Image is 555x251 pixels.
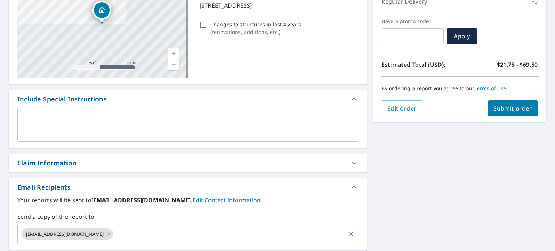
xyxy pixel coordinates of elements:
[17,94,107,104] div: Include Special Instructions
[168,48,179,59] a: Current Level 17, Zoom In
[382,85,538,92] p: By ordering a report you agree to our
[210,28,301,36] p: ( renovations, additions, etc. )
[91,196,193,204] b: [EMAIL_ADDRESS][DOMAIN_NAME].
[9,178,367,196] div: Email Recipients
[17,212,358,221] label: Send a copy of the report to:
[193,196,262,204] a: EditContactInfo
[92,1,111,23] div: Dropped pin, building 1, Residential property, 7620 Chipwood Ln Jacksonville, FL 32256
[22,228,113,240] div: [EMAIL_ADDRESS][DOMAIN_NAME]
[382,60,460,69] p: Estimated Total (USD):
[494,104,532,112] span: Submit order
[168,59,179,70] a: Current Level 17, Zoom Out
[17,158,76,168] div: Claim Information
[22,231,108,238] span: [EMAIL_ADDRESS][DOMAIN_NAME]
[382,18,444,25] label: Have a promo code?
[387,104,417,112] span: Edit order
[474,85,507,92] a: Terms of Use
[199,1,356,10] p: [STREET_ADDRESS]
[497,60,538,69] p: $21.75 - $69.50
[17,196,358,204] label: Your reports will be sent to
[488,100,538,116] button: Submit order
[346,229,356,239] button: Clear
[382,100,422,116] button: Edit order
[9,154,367,172] div: Claim Information
[9,90,367,108] div: Include Special Instructions
[17,182,70,192] div: Email Recipients
[447,28,477,44] button: Apply
[452,32,472,40] span: Apply
[210,21,301,28] p: Changes to structures in last 4 years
